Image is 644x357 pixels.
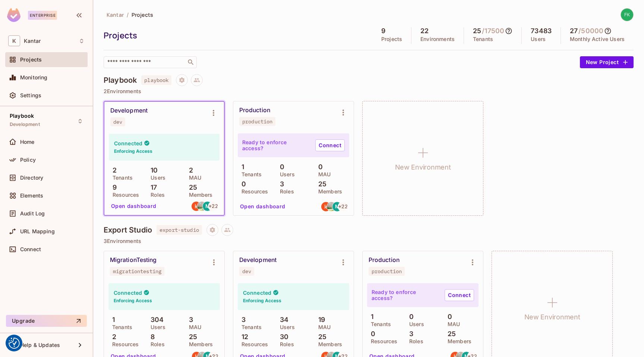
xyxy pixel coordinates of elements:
[104,76,137,85] h4: Playbook
[367,338,397,344] p: Resources
[243,297,281,304] h6: Enforcing Access
[238,171,262,177] p: Tenants
[24,38,41,44] span: Workspace: Kantar
[276,163,284,171] p: 0
[570,36,625,42] p: Monthly Active Users
[104,238,634,244] p: 3 Environments
[205,203,210,209] span: M
[315,139,345,151] a: Connect
[238,316,246,323] p: 3
[381,27,385,35] h5: 9
[445,289,474,301] a: Connect
[110,256,157,264] div: MigrationTesting
[315,180,326,188] p: 25
[110,107,148,114] div: Development
[395,162,451,173] h1: New Environment
[420,36,455,42] p: Environments
[338,204,347,209] span: + 22
[109,167,117,174] p: 2
[10,121,40,127] span: Development
[315,189,342,195] p: Members
[108,316,115,323] p: 1
[206,105,221,120] button: Environment settings
[185,341,213,347] p: Members
[20,228,55,234] span: URL Mapping
[108,200,160,212] button: Open dashboard
[444,313,452,320] p: 0
[381,36,402,42] p: Projects
[104,225,152,234] h4: Export Studio
[276,189,294,195] p: Roles
[405,313,414,320] p: 0
[197,202,206,211] img: mk4mbgp@gmail.com
[114,289,142,296] h4: Connected
[473,36,493,42] p: Tenants
[20,57,42,63] span: Projects
[405,321,424,327] p: Users
[147,175,165,181] p: Users
[185,316,193,323] p: 3
[108,341,139,347] p: Resources
[20,193,43,199] span: Elements
[20,139,35,145] span: Home
[531,36,546,42] p: Users
[580,56,634,68] button: New Project
[335,204,340,209] span: M
[9,338,20,349] button: Consent Preferences
[107,11,124,18] span: Kantar
[113,268,161,274] div: migrationtesting
[192,202,201,211] img: getkumareshan@gmail.com
[147,184,157,191] p: 17
[367,330,375,338] p: 0
[242,268,251,274] div: dev
[276,341,294,347] p: Roles
[444,330,456,338] p: 25
[238,341,268,347] p: Resources
[238,189,268,195] p: Resources
[7,8,20,22] img: SReyMgAAAABJRU5ErkJggg==
[185,324,201,330] p: MAU
[621,9,633,21] img: Fatih Kaygusuz
[315,333,326,341] p: 25
[20,92,41,98] span: Settings
[141,75,171,85] span: playbook
[147,341,165,347] p: Roles
[206,228,218,235] span: Project settings
[473,27,481,35] h5: 25
[238,163,244,171] p: 1
[524,312,580,323] h1: New Environment
[238,333,248,341] p: 12
[276,171,295,177] p: Users
[237,200,288,212] button: Open dashboard
[109,184,117,191] p: 9
[185,184,197,191] p: 25
[109,175,133,181] p: Tenants
[367,313,373,320] p: 1
[315,163,323,171] p: 0
[185,192,213,198] p: Members
[104,30,369,41] div: Projects
[239,107,270,114] div: Production
[209,203,218,209] span: + 22
[531,27,552,35] h5: 73483
[372,268,402,274] div: production
[176,78,188,85] span: Project settings
[570,27,578,35] h5: 27
[8,35,20,46] span: K
[104,88,634,94] p: 2 Environments
[243,289,271,296] h4: Connected
[276,324,295,330] p: Users
[108,324,132,330] p: Tenants
[147,333,155,341] p: 8
[109,192,139,198] p: Resources
[238,324,262,330] p: Tenants
[238,180,246,188] p: 0
[405,330,413,338] p: 3
[315,341,342,347] p: Members
[28,11,57,20] div: Enterprise
[114,297,152,304] h6: Enforcing Access
[444,321,460,327] p: MAU
[372,289,439,301] p: Ready to enforce access?
[315,316,325,323] p: 19
[9,338,20,349] img: Revisit consent button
